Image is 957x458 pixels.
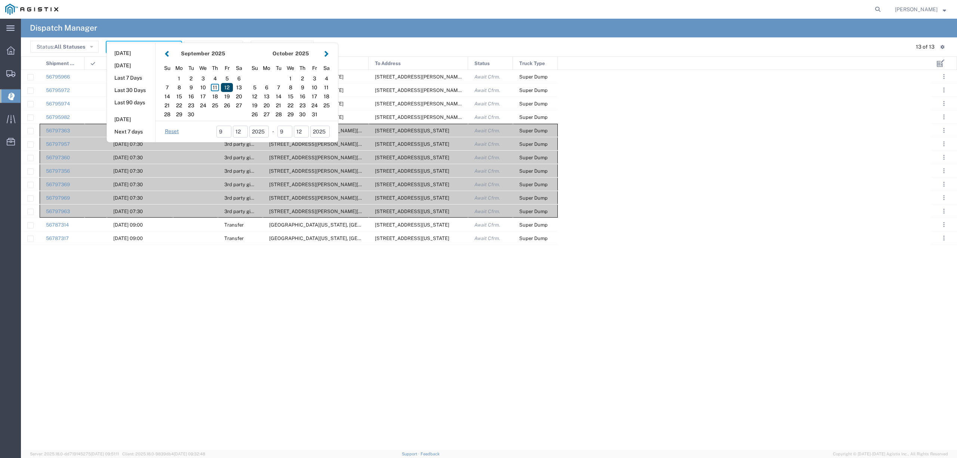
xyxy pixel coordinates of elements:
a: 56797969 [46,195,70,201]
span: All Statuses [54,44,85,50]
div: 18 [320,92,332,101]
span: Super Dump [519,195,548,201]
a: 56797963 [46,209,70,214]
button: Last 90 days [107,97,155,108]
div: 25 [320,101,332,110]
div: 20 [233,92,245,101]
button: Saved Searches [184,41,243,53]
div: 31 [308,110,320,119]
button: ... [939,112,949,122]
div: Friday [221,62,233,74]
span: 09/12/2025, 09:00 [113,236,143,241]
div: 17 [197,92,209,101]
span: 5555 Florin-Perkins Rd, Sacramento, California, 95826, United States [269,141,384,147]
span: 09/12/2025, 07:30 [113,195,143,201]
div: 22 [173,101,185,110]
span: 09/12/2025, 07:30 [113,141,143,147]
input: mm [216,126,231,138]
button: ... [939,139,949,149]
span: 09/12/2025, 07:30 [113,209,143,214]
span: 5555 Florin-Perkins Rd, Sacramento, California, 95826, United States [269,195,384,201]
a: 56795982 [46,114,70,120]
span: Await Cfrm. [474,101,500,107]
button: [PERSON_NAME] [895,5,947,14]
span: Await Cfrm. [474,168,500,174]
span: 5555 Florin-Perkins Rd, Sacramento, California, 95826, United States [269,155,384,160]
span: Await Cfrm. [474,155,500,160]
a: Reset [165,128,179,135]
div: Monday [261,62,273,74]
div: 6 [261,83,273,92]
div: Friday [308,62,320,74]
span: 3rd party giveaway [224,168,267,174]
a: 56797369 [46,182,70,187]
div: 5 [221,74,233,83]
span: 10576 Wilton Rd, Elk Grove, California, United States [375,155,449,160]
div: Saturday [320,62,332,74]
span: Clinton Ave & Locan Ave, Fresno, California, 93619, United States [269,236,400,241]
span: . . . [943,220,945,229]
div: 7 [161,83,173,92]
div: Thursday [209,62,221,74]
div: 28 [273,110,284,119]
div: 7 [273,83,284,92]
button: ... [939,206,949,216]
span: 10576 Wilton Rd, Elk Grove, California, United States [375,128,449,133]
span: Transfer [224,236,244,241]
span: . . . [943,99,945,108]
span: 18703 Cambridge Rd, Anderson, California, 96007, United States [375,87,490,93]
span: [DATE] 09:32:48 [174,452,205,456]
input: yyyy [249,126,269,138]
div: 29 [284,110,296,119]
div: 27 [261,110,273,119]
div: 25 [209,101,221,110]
button: ... [939,71,949,82]
span: 09/12/2025, 07:30 [113,168,143,174]
span: . . . [943,153,945,162]
span: 5555 Florin-Perkins Rd, Sacramento, California, 95826, United States [269,209,384,214]
div: 21 [161,101,173,110]
span: Await Cfrm. [474,74,500,80]
span: Super Dump [519,114,548,120]
span: . . . [943,180,945,189]
div: Monday [173,62,185,74]
span: 3rd party giveaway [224,141,267,147]
span: 18703 Cambridge Rd, Anderson, California, 96007, United States [375,114,490,120]
div: Wednesday [197,62,209,74]
div: 14 [273,92,284,101]
input: yyyy [310,126,330,138]
span: 5555 Florin-Perkins Rd, Sacramento, California, 95826, United States [269,182,384,187]
span: 18703 Cambridge Rd, Anderson, California, 96007, United States [375,101,490,107]
span: 09/12/2025, 09:00 [113,222,143,228]
span: Await Cfrm. [474,182,500,187]
span: . . . [943,72,945,81]
span: . . . [943,207,945,216]
span: Super Dump [519,236,548,241]
span: . . . [943,193,945,202]
div: 8 [173,83,185,92]
a: 56797363 [46,128,70,133]
span: . . . [943,126,945,135]
div: 3 [308,74,320,83]
span: 2025 [295,50,309,56]
span: [DATE] 09:51:11 [91,452,119,456]
span: 5555 Florin-Perkins Rd, Sacramento, California, 95826, United States [269,168,384,174]
span: Await Cfrm. [474,222,500,228]
button: ... [939,179,949,190]
div: 26 [249,110,261,119]
button: [DATE] [107,60,155,71]
input: dd [294,126,309,138]
div: 19 [249,101,261,110]
div: 23 [185,101,197,110]
div: 2 [185,74,197,83]
span: 10576 Wilton Rd, Elk Grove, California, United States [375,141,449,147]
div: Sunday [249,62,261,74]
span: 3rd party giveaway [224,182,267,187]
span: 10576 Wilton Rd, Elk Grove, California, United States [375,209,449,214]
div: 13 [261,92,273,101]
div: 13 [233,83,245,92]
a: 56795972 [46,87,70,93]
a: 56795974 [46,101,70,107]
div: 24 [197,101,209,110]
button: ... [939,166,949,176]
